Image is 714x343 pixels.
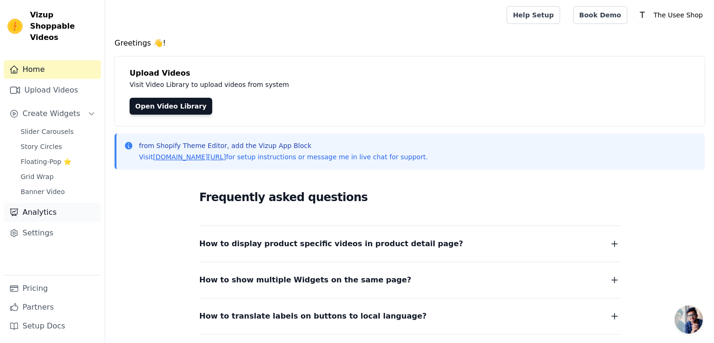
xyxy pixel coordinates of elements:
[139,141,428,150] p: from Shopify Theme Editor, add the Vizup App Block
[153,153,226,161] a: [DOMAIN_NAME][URL]
[21,157,71,166] span: Floating-Pop ⭐
[4,317,101,335] a: Setup Docs
[21,187,65,196] span: Banner Video
[639,10,645,20] text: T
[200,310,620,323] button: How to translate labels on buttons to local language?
[635,7,706,23] button: T The Usee Shop
[200,273,620,287] button: How to show multiple Widgets on the same page?
[200,310,427,323] span: How to translate labels on buttons to local language?
[15,140,101,153] a: Story Circles
[15,125,101,138] a: Slider Carousels
[4,81,101,100] a: Upload Videos
[4,203,101,222] a: Analytics
[8,19,23,34] img: Vizup
[507,6,560,24] a: Help Setup
[30,9,97,43] span: Vizup Shoppable Videos
[23,108,80,119] span: Create Widgets
[573,6,627,24] a: Book Demo
[130,98,212,115] a: Open Video Library
[15,170,101,183] a: Grid Wrap
[21,172,54,181] span: Grid Wrap
[200,237,463,250] span: How to display product specific videos in product detail page?
[115,38,705,49] h4: Greetings 👋!
[15,185,101,198] a: Banner Video
[21,127,74,136] span: Slider Carousels
[130,68,690,79] h4: Upload Videos
[4,60,101,79] a: Home
[200,273,412,287] span: How to show multiple Widgets on the same page?
[4,298,101,317] a: Partners
[130,79,550,90] p: Visit Video Library to upload videos from system
[4,279,101,298] a: Pricing
[200,188,620,207] h2: Frequently asked questions
[15,155,101,168] a: Floating-Pop ⭐
[200,237,620,250] button: How to display product specific videos in product detail page?
[21,142,62,151] span: Story Circles
[650,7,706,23] p: The Usee Shop
[139,152,428,162] p: Visit for setup instructions or message me in live chat for support.
[675,305,703,334] a: Open chat
[4,104,101,123] button: Create Widgets
[4,224,101,242] a: Settings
